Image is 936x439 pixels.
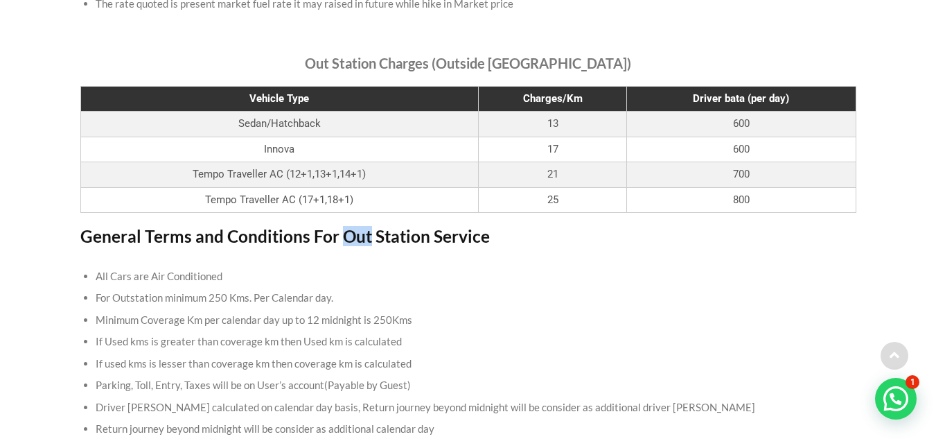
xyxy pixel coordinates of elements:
[627,86,856,112] th: Driver bata (per day)
[80,162,479,188] td: Tempo Traveller AC (12+1,13+1,14+1)
[96,375,840,397] li: Parking, Toll, Entry, Taxes will be on User’s account(Payable by Guest)
[96,353,840,375] li: If used kms is lesser than coverage km then coverage km is calculated
[627,137,856,162] td: 600
[479,112,627,137] td: 13
[96,309,840,332] li: Minimum Coverage Km per calendar day up to 12 midnight is 250Kms
[96,397,840,419] li: Driver [PERSON_NAME] calculated on calendar day basis, Return journey beyond midnight will be con...
[80,227,856,246] h3: General Terms and Conditions For Out Station Service
[96,266,840,288] li: All Cars are Air Conditioned
[627,187,856,213] td: 800
[80,86,479,112] th: Vehicle Type
[479,137,627,162] td: 17
[627,162,856,188] td: 700
[479,187,627,213] td: 25
[80,112,479,137] td: Sedan/Hatchback
[80,187,479,213] td: Tempo Traveller AC (17+1,18+1)
[96,287,840,309] li: For Outstation minimum 250 Kms. Per Calendar day.
[80,55,856,71] h4: Out Station Charges (Outside [GEOGRAPHIC_DATA])
[479,86,627,112] th: Charges/Km
[627,112,856,137] td: 600
[80,137,479,162] td: Innova
[96,331,840,353] li: If Used kms is greater than coverage km then Used km is calculated
[479,162,627,188] td: 21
